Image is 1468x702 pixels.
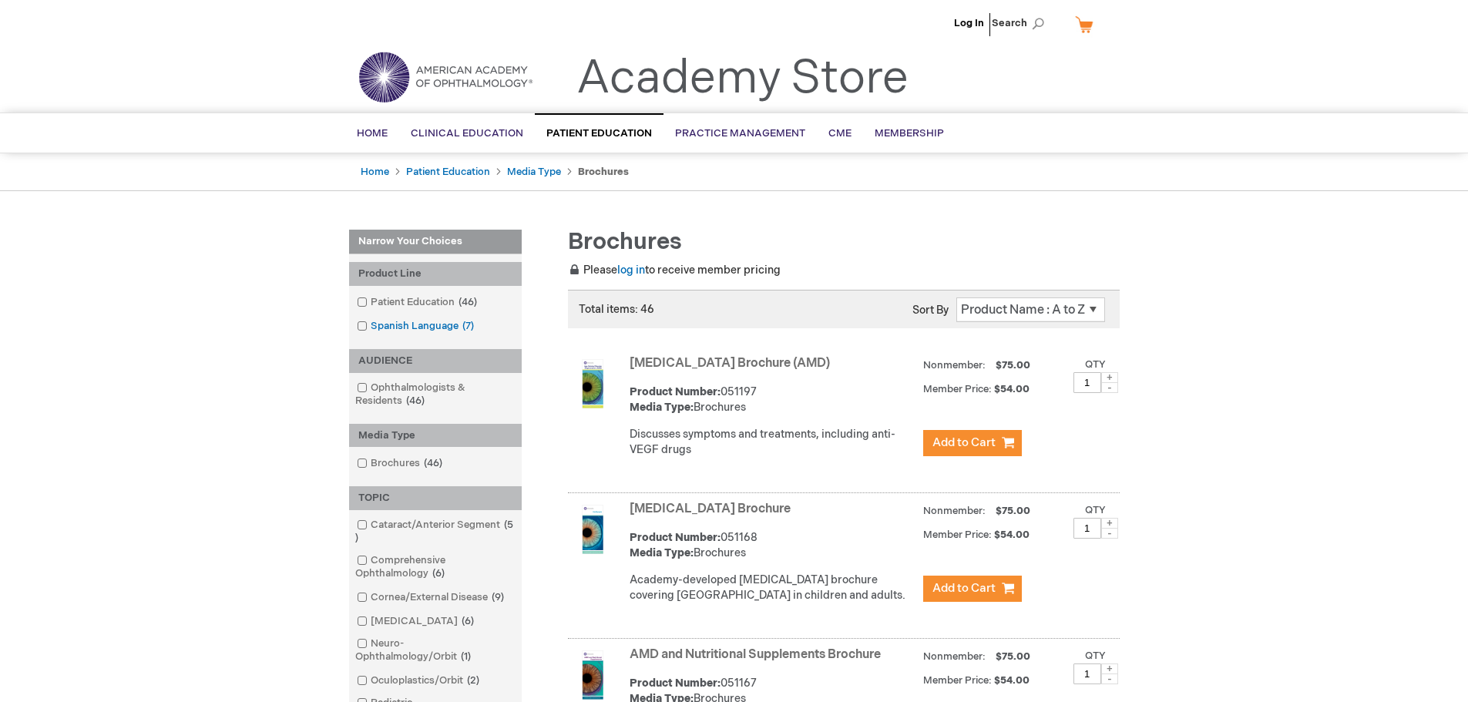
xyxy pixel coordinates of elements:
span: $75.00 [993,505,1033,517]
span: 5 [355,519,513,544]
span: Home [357,127,388,139]
a: Media Type [507,166,561,178]
p: Discusses symptoms and treatments, including anti-VEGF drugs [630,427,915,458]
span: Add to Cart [932,581,996,596]
label: Qty [1085,504,1106,516]
a: Neuro-Ophthalmology/Orbit1 [353,637,518,664]
a: Home [361,166,389,178]
span: Total items: 46 [579,303,654,316]
input: Qty [1073,663,1101,684]
span: Brochures [568,228,682,256]
strong: Narrow Your Choices [349,230,522,254]
span: Clinical Education [411,127,523,139]
a: Oculoplastics/Orbit2 [353,673,485,688]
a: Patient Education [406,166,490,178]
span: $54.00 [994,383,1032,395]
strong: Product Number: [630,385,721,398]
input: Qty [1073,372,1101,393]
span: Patient Education [546,127,652,139]
input: Qty [1073,518,1101,539]
p: Academy-developed [MEDICAL_DATA] brochure covering [GEOGRAPHIC_DATA] in children and adults. [630,573,915,603]
a: log in [617,264,645,277]
div: 051197 Brochures [630,385,915,415]
a: Brochures46 [353,456,448,471]
a: [MEDICAL_DATA]6 [353,614,480,629]
span: $54.00 [994,674,1032,687]
strong: Member Price: [923,383,992,395]
a: [MEDICAL_DATA] Brochure (AMD) [630,356,830,371]
span: $75.00 [993,359,1033,371]
span: 2 [463,674,483,687]
a: Patient Education46 [353,295,483,310]
button: Add to Cart [923,576,1022,602]
span: 46 [455,296,481,308]
div: 051168 Brochures [630,530,915,561]
a: Ophthalmologists & Residents46 [353,381,518,408]
a: Cataract/Anterior Segment5 [353,518,518,546]
span: 46 [420,457,446,469]
a: Spanish Language7 [353,319,480,334]
strong: Member Price: [923,529,992,541]
span: Membership [875,127,944,139]
a: AMD and Nutritional Supplements Brochure [630,647,881,662]
a: [MEDICAL_DATA] Brochure [630,502,791,516]
strong: Nonmember: [923,647,986,667]
span: 7 [459,320,478,332]
span: 6 [458,615,478,627]
label: Qty [1085,650,1106,662]
strong: Product Number: [630,531,721,544]
span: CME [828,127,852,139]
strong: Media Type: [630,546,694,559]
a: Cornea/External Disease9 [353,590,510,605]
strong: Member Price: [923,674,992,687]
strong: Nonmember: [923,356,986,375]
button: Add to Cart [923,430,1022,456]
a: Log In [954,17,984,29]
div: Media Type [349,424,522,448]
span: 1 [457,650,475,663]
label: Sort By [912,304,949,317]
div: TOPIC [349,486,522,510]
img: Age-Related Macular Degeneration Brochure (AMD) [568,359,617,408]
span: 9 [488,591,508,603]
label: Qty [1085,358,1106,371]
strong: Brochures [578,166,629,178]
span: Add to Cart [932,435,996,450]
strong: Nonmember: [923,502,986,521]
span: Practice Management [675,127,805,139]
strong: Product Number: [630,677,721,690]
span: $75.00 [993,650,1033,663]
strong: Media Type: [630,401,694,414]
span: 6 [428,567,448,579]
span: Search [992,8,1050,39]
img: Amblyopia Brochure [568,505,617,554]
a: Academy Store [576,51,909,106]
span: $54.00 [994,529,1032,541]
span: Please to receive member pricing [568,264,781,277]
div: AUDIENCE [349,349,522,373]
a: Comprehensive Ophthalmology6 [353,553,518,581]
img: AMD and Nutritional Supplements Brochure [568,650,617,700]
div: Product Line [349,262,522,286]
span: 46 [402,395,428,407]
